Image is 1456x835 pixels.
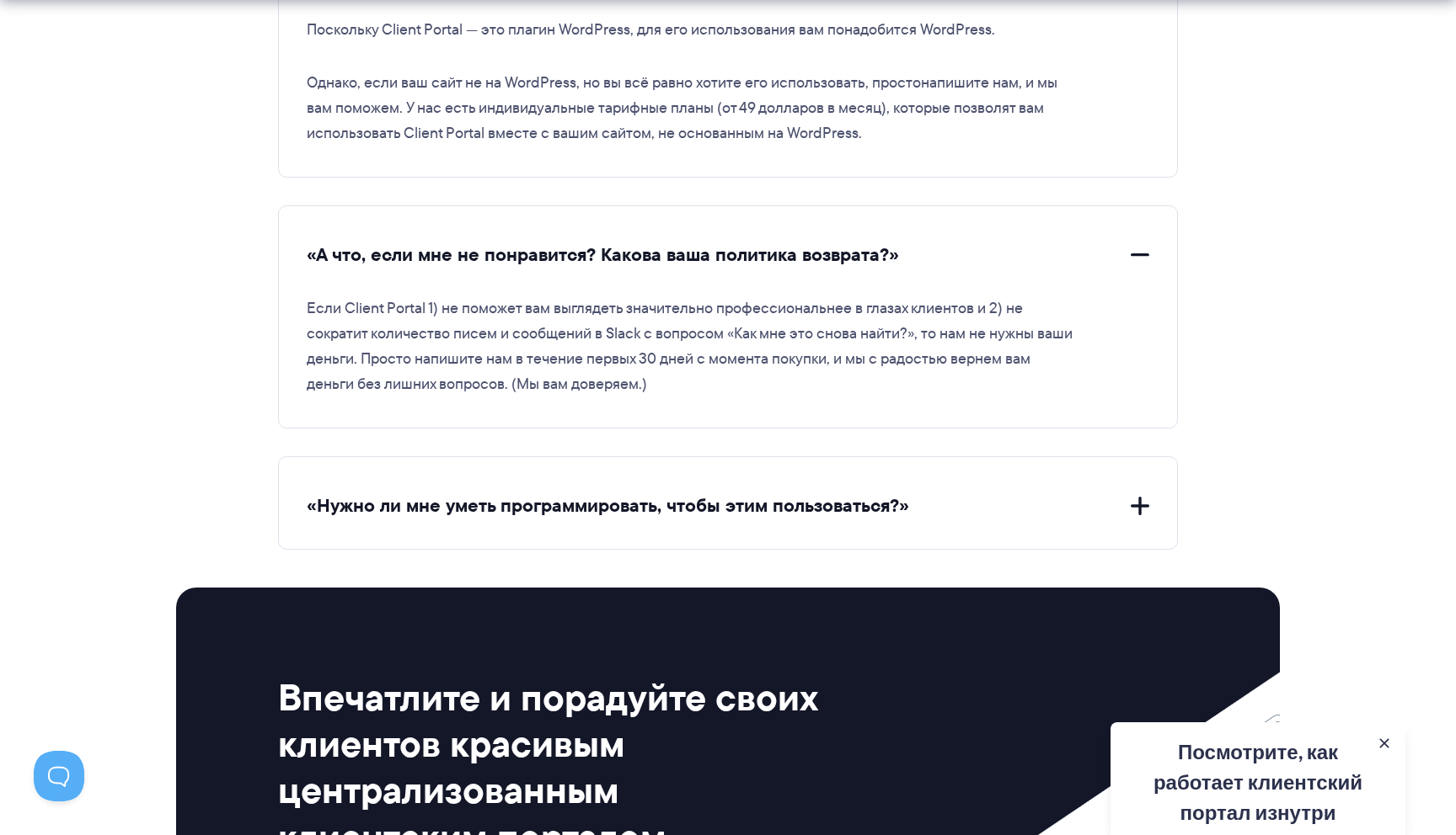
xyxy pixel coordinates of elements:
[307,492,909,519] font: «Нужно ли мне уметь программировать, чтобы этим пользоваться?»
[34,751,84,801] iframe: Переключить поддержку клиентов
[307,242,1149,269] button: «А что, если мне не понравится? Какова ваша политика возврата?»
[307,19,995,40] font: Поскольку Client Portal — это плагин WordPress, для его использования вам понадобится WordPress.
[921,72,1019,93] a: напишите нам
[307,241,899,269] font: «А что, если мне не понравится? Какова ваша политика возврата?»
[307,297,1073,395] font: Если Client Portal 1) не поможет вам выглядеть значительно профессиональнее в глазах клиентов и 2...
[307,269,1149,397] div: «А что, если мне не понравится? Какова ваша политика возврата?»
[307,72,921,93] font: Однако, если ваш сайт не на WordPress, но вы всё равно хотите его использовать, просто
[307,72,1057,144] font: , и мы вам поможем. У нас есть индивидуальные тарифные планы (от 49 долларов в месяц), которые по...
[307,493,1149,519] button: «Нужно ли мне уметь программировать, чтобы этим пользоваться?»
